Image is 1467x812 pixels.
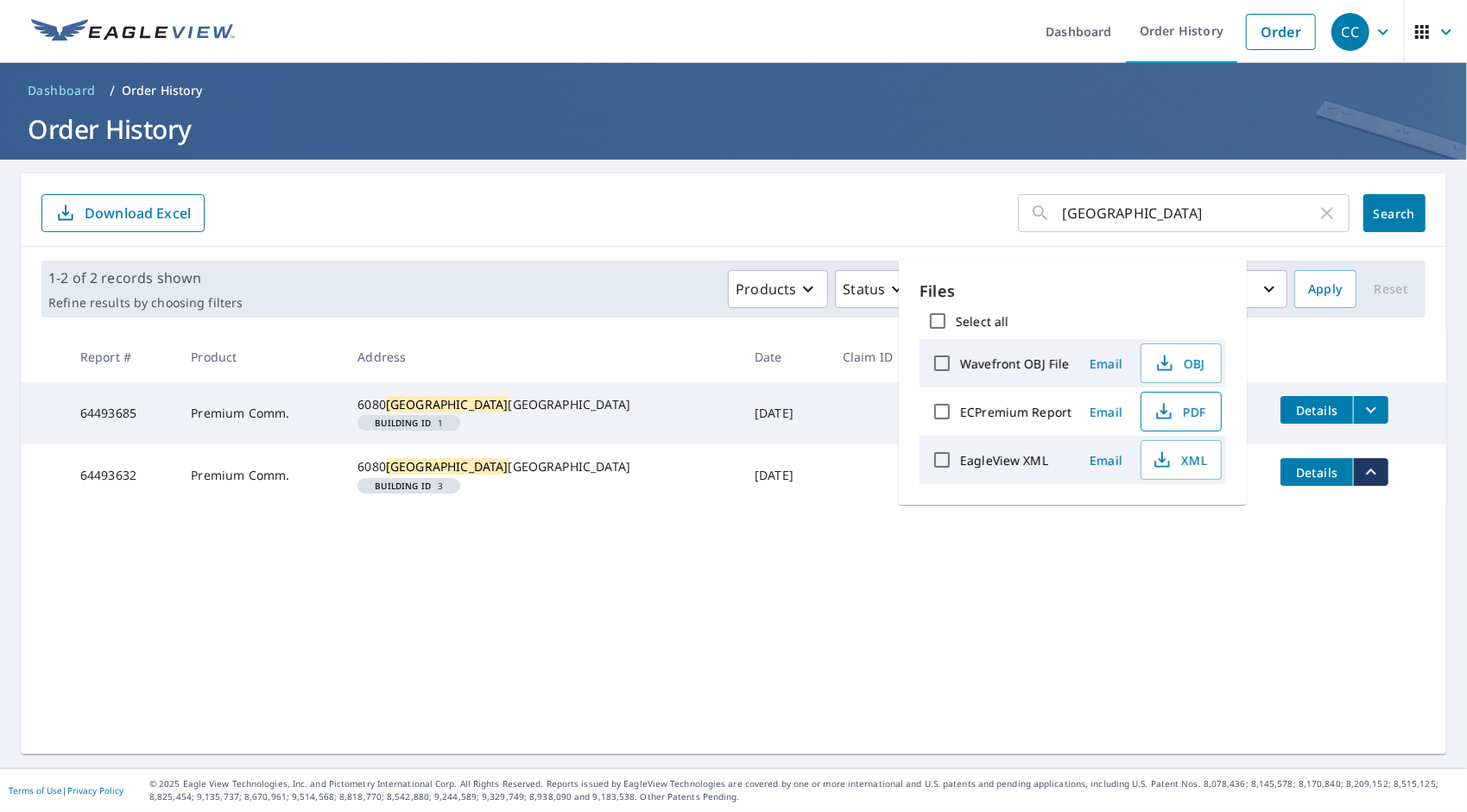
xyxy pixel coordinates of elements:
[21,77,1446,104] nav: breadcrumb
[956,313,1009,330] label: Select all
[85,204,191,223] p: Download Excel
[829,331,932,382] th: Claim ID
[1291,464,1343,481] span: Details
[1078,447,1134,474] button: Email
[177,331,344,382] th: Product
[375,419,431,427] em: Building ID
[960,404,1072,420] label: ECPremium Report
[66,331,178,382] th: Report #
[920,280,1226,303] p: Files
[1280,396,1353,424] button: detailsBtn-64493685
[1377,205,1412,222] span: Search
[375,482,431,490] em: Building ID
[364,482,453,490] span: 3
[1331,13,1369,51] div: CC
[48,268,243,288] p: 1-2 of 2 records shown
[344,331,741,382] th: Address
[1085,452,1127,469] span: Email
[1353,458,1388,486] button: filesDropdownBtn-64493632
[357,396,727,413] div: 6080 [GEOGRAPHIC_DATA]
[1363,194,1426,232] button: Search
[1141,440,1222,480] button: XML
[960,356,1069,372] label: Wavefront OBJ File
[1246,14,1316,50] a: Order
[728,270,828,308] button: Products
[1280,458,1353,486] button: detailsBtn-64493632
[177,382,344,444] td: Premium Comm.
[386,396,509,412] mark: [GEOGRAPHIC_DATA]
[1152,450,1207,470] span: XML
[21,77,103,104] a: Dashboard
[21,111,1446,147] h1: Order History
[66,444,178,507] td: 64493632
[1353,396,1388,424] button: filesDropdownBtn-64493685
[364,419,453,427] span: 1
[1078,399,1134,425] button: Email
[9,785,123,796] p: |
[1063,189,1317,237] input: Address, Report #, Claim ID, etc.
[149,777,1458,803] p: © 2025 Eagle View Technologies, Inc. and Pictometry International Corp. All Rights Reserved. Repo...
[1308,279,1343,300] span: Apply
[741,382,829,444] td: [DATE]
[1152,401,1207,422] span: PDF
[1294,270,1356,308] button: Apply
[48,295,243,311] p: Refine results by choosing filters
[835,270,917,308] button: Status
[741,331,829,382] th: Date
[357,458,727,475] div: 6080 [GEOGRAPHIC_DATA]
[1078,350,1134,377] button: Email
[741,444,829,507] td: [DATE]
[1085,404,1127,420] span: Email
[41,194,205,232] button: Download Excel
[736,279,796,299] p: Products
[28,82,96,99] span: Dashboard
[1291,402,1343,419] span: Details
[9,784,62,796] a: Terms of Use
[1141,392,1222,431] button: PDF
[960,452,1048,469] label: EagleView XML
[843,279,885,299] p: Status
[66,382,178,444] td: 64493685
[110,80,115,101] li: /
[1141,343,1222,383] button: OBJ
[1152,353,1207,374] span: OBJ
[67,784,123,796] a: Privacy Policy
[1085,356,1127,372] span: Email
[31,19,235,45] img: EV Logo
[386,458,509,475] mark: [GEOGRAPHIC_DATA]
[177,444,344,507] td: Premium Comm.
[122,82,203,99] p: Order History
